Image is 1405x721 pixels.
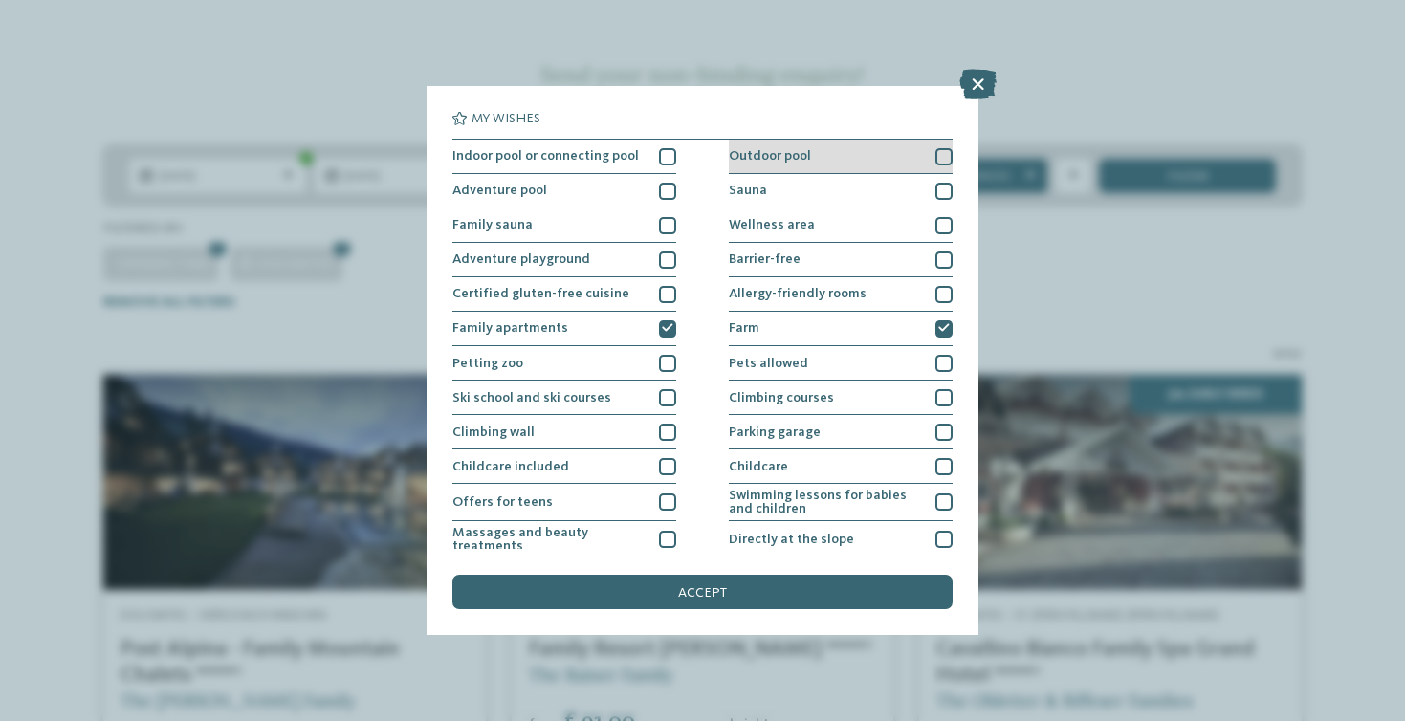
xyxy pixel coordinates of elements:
[729,357,808,370] span: Pets allowed
[452,184,547,197] span: Adventure pool
[452,426,535,439] span: Climbing wall
[452,460,569,473] span: Childcare included
[452,218,533,231] span: Family sauna
[729,489,923,516] span: Swimming lessons for babies and children
[729,533,854,546] span: Directly at the slope
[729,321,759,335] span: Farm
[729,391,834,404] span: Climbing courses
[452,321,568,335] span: Family apartments
[452,287,629,300] span: Certified gluten-free cuisine
[452,149,639,163] span: Indoor pool or connecting pool
[452,526,647,554] span: Massages and beauty treatments
[452,357,523,370] span: Petting zoo
[729,252,801,266] span: Barrier-free
[678,586,727,600] span: accept
[729,426,821,439] span: Parking garage
[729,149,811,163] span: Outdoor pool
[729,184,767,197] span: Sauna
[472,112,540,125] span: My wishes
[452,391,611,404] span: Ski school and ski courses
[729,218,815,231] span: Wellness area
[729,460,788,473] span: Childcare
[729,287,867,300] span: Allergy-friendly rooms
[452,495,553,509] span: Offers for teens
[452,252,590,266] span: Adventure playground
